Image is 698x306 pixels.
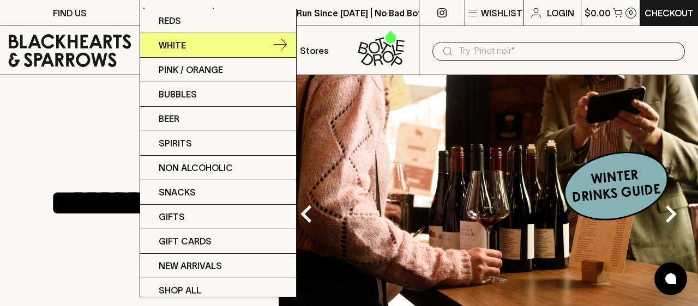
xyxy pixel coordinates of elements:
[140,9,296,33] a: Reds
[140,180,296,205] a: Snacks
[159,63,223,76] p: Pink / Orange
[159,14,181,27] p: Reds
[140,82,296,107] a: Bubbles
[159,137,192,150] p: Spirits
[140,254,296,278] a: New Arrivals
[159,186,196,199] p: Snacks
[159,259,222,272] p: New Arrivals
[140,107,296,131] a: Beer
[159,39,186,52] p: White
[140,156,296,180] a: Non Alcoholic
[140,131,296,156] a: Spirits
[140,58,296,82] a: Pink / Orange
[140,33,296,58] a: White
[159,88,197,101] p: Bubbles
[159,112,179,125] p: Beer
[140,205,296,229] a: Gifts
[159,210,185,223] p: Gifts
[159,284,201,297] p: SHOP ALL
[159,161,233,174] p: Non Alcoholic
[140,229,296,254] a: Gift Cards
[665,273,676,284] img: bubble-icon
[140,278,296,302] a: SHOP ALL
[159,235,212,248] p: Gift Cards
